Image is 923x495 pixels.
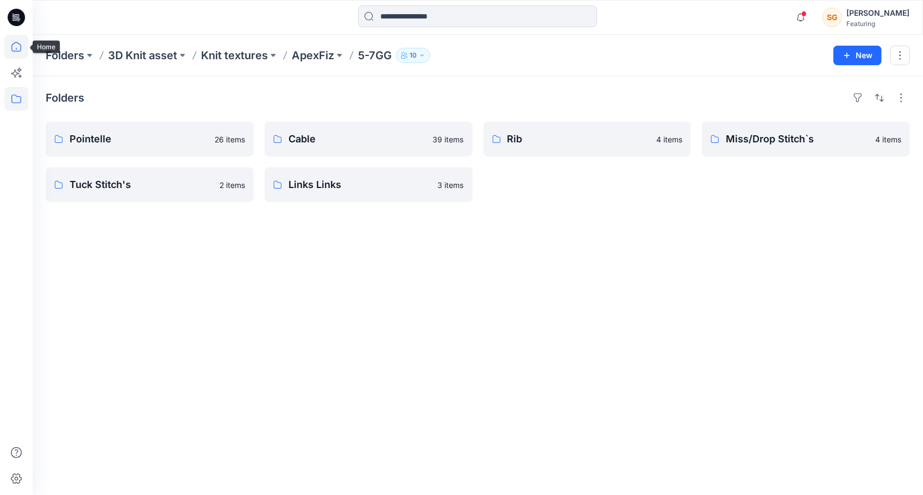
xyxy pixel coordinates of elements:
a: Tuck Stitch's2 items [46,167,254,202]
p: 2 items [219,179,245,191]
p: 4 items [656,134,682,145]
p: Miss/Drop Stitch`s [726,131,869,147]
a: Knit textures [201,48,268,63]
p: 39 items [433,134,464,145]
p: 5-7GG [358,48,392,63]
div: SG [822,8,842,27]
a: Folders [46,48,84,63]
a: Miss/Drop Stitch`s4 items [702,122,910,156]
p: 10 [410,49,417,61]
p: Pointelle [70,131,208,147]
p: 4 items [875,134,901,145]
p: 3 items [438,179,464,191]
p: Tuck Stitch's [70,177,213,192]
a: Cable39 items [265,122,473,156]
p: Links Links [288,177,431,192]
button: New [833,46,882,65]
a: 3D Knit asset [108,48,177,63]
div: [PERSON_NAME] [846,7,909,20]
p: 26 items [215,134,245,145]
a: Rib4 items [484,122,692,156]
button: 10 [396,48,430,63]
p: Rib [507,131,650,147]
a: ApexFiz [292,48,334,63]
p: Cable [288,131,426,147]
a: Pointelle26 items [46,122,254,156]
a: Links Links3 items [265,167,473,202]
div: Featuring [846,20,909,28]
h4: Folders [46,91,84,104]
